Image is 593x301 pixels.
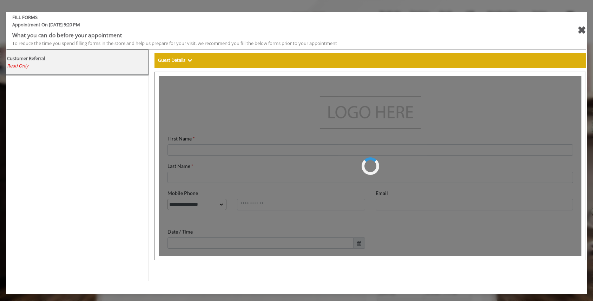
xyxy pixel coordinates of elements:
span: Appointment On [DATE] 5:20 PM [7,21,537,31]
div: Guest Details Show [154,53,586,68]
span: Read Only [7,63,28,69]
div: close forms [577,22,586,39]
b: FILL FORMS [7,14,537,21]
b: Customer Referral [7,55,45,61]
div: To reduce the time you spend filling forms in the store and help us prepare for your visit, we re... [12,40,532,47]
iframe: formsViewWeb [154,72,586,260]
span: Show [187,57,192,63]
b: Guest Details [158,57,185,63]
b: What you can do before your appointment [12,31,122,39]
